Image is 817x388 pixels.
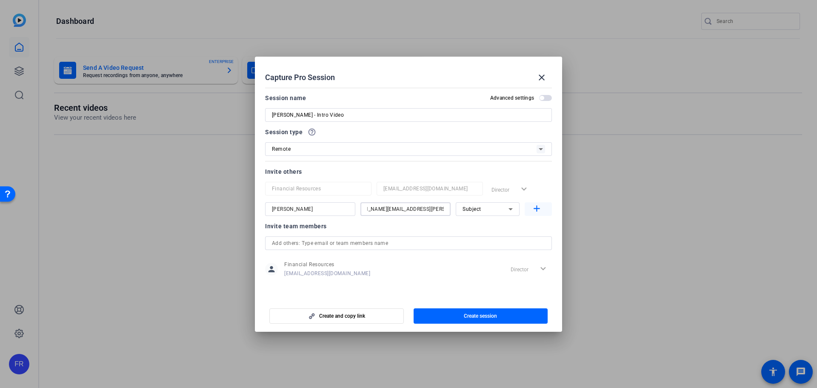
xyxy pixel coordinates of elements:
input: Name... [272,184,365,194]
span: Create and copy link [319,313,365,319]
span: Remote [272,146,291,152]
input: Email... [383,184,476,194]
button: Create and copy link [269,308,404,324]
mat-icon: person [265,263,278,276]
input: Enter Session Name [272,110,545,120]
button: Create session [414,308,548,324]
span: Create session [464,313,497,319]
div: Session name [265,93,306,103]
mat-icon: add [531,204,542,214]
span: Session type [265,127,303,137]
span: [EMAIL_ADDRESS][DOMAIN_NAME] [284,270,370,277]
span: Subject [463,206,481,212]
mat-icon: close [537,72,547,83]
input: Add others: Type email or team members name [272,238,545,248]
input: Email... [367,204,444,214]
mat-icon: help_outline [308,128,316,136]
h2: Advanced settings [490,95,534,101]
div: Capture Pro Session [265,67,552,88]
span: Financial Resources [284,261,370,268]
div: Invite team members [265,221,552,231]
div: Invite others [265,167,552,177]
input: Name... [272,204,349,214]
